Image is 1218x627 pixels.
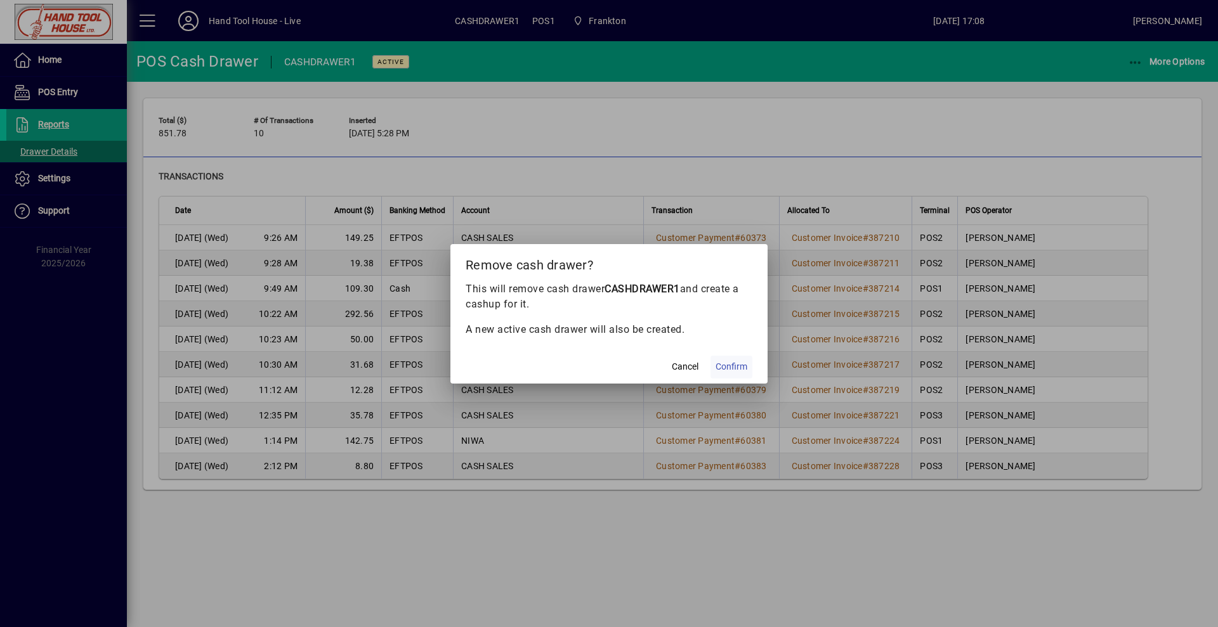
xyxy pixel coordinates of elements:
h2: Remove cash drawer? [450,244,768,281]
span: Confirm [716,360,747,373]
p: A new active cash drawer will also be created. [466,322,752,337]
button: Confirm [710,356,752,378]
p: This will remove cash drawer and create a cashup for it. [466,281,752,312]
b: CASHDRAWER1 [605,283,680,295]
button: Cancel [665,356,705,378]
span: Cancel [672,360,698,373]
